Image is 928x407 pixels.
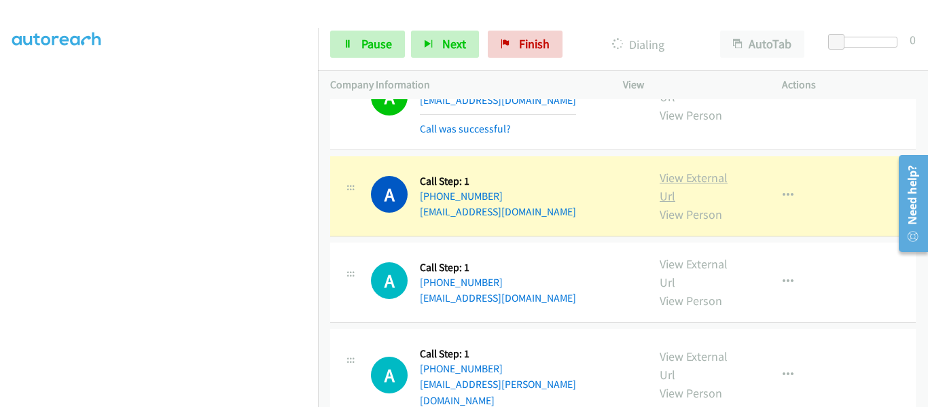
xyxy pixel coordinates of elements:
span: Next [442,36,466,52]
a: [EMAIL_ADDRESS][DOMAIN_NAME] [420,291,576,304]
a: View Person [660,293,722,308]
a: View External Url [660,349,728,383]
a: [PHONE_NUMBER] [420,190,503,202]
p: Dialing [581,35,696,54]
a: [EMAIL_ADDRESS][PERSON_NAME][DOMAIN_NAME] [420,378,576,407]
a: View External Url [660,256,728,290]
p: Company Information [330,77,599,93]
span: Finish [519,36,550,52]
button: Next [411,31,479,58]
h1: A [371,357,408,393]
a: View Person [660,385,722,401]
div: 0 [910,31,916,49]
h5: Call Step: 1 [420,261,576,275]
iframe: Resource Center [889,149,928,258]
a: [EMAIL_ADDRESS][DOMAIN_NAME] [420,94,576,107]
h5: Call Step: 1 [420,175,576,188]
a: Pause [330,31,405,58]
a: Finish [488,31,563,58]
p: View [623,77,757,93]
a: [PHONE_NUMBER] [420,362,503,375]
button: AutoTab [720,31,804,58]
h1: A [371,176,408,213]
div: The call is yet to be attempted [371,357,408,393]
div: The call is yet to be attempted [371,262,408,299]
h5: Call Step: 1 [420,347,635,361]
a: [PHONE_NUMBER] [420,276,503,289]
a: View Person [660,107,722,123]
a: View Person [660,207,722,222]
span: Pause [361,36,392,52]
a: [EMAIL_ADDRESS][DOMAIN_NAME] [420,205,576,218]
a: Call was successful? [420,122,511,135]
h1: A [371,262,408,299]
a: View External Url [660,170,728,204]
p: Actions [782,77,916,93]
